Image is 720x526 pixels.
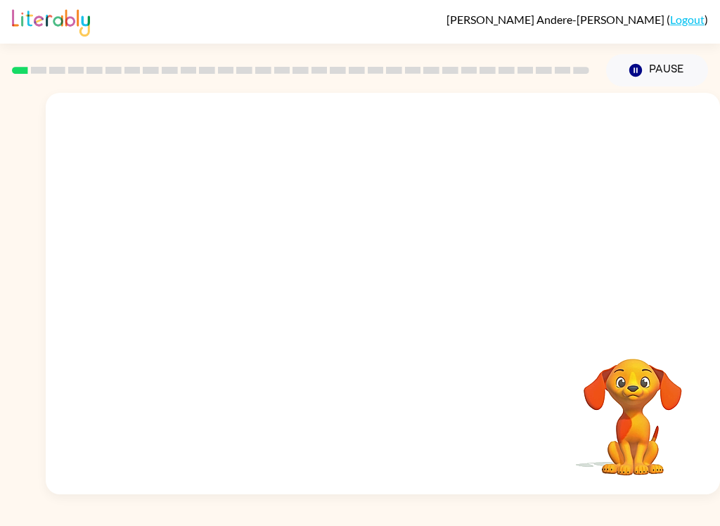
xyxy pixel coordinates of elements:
span: [PERSON_NAME] Andere-[PERSON_NAME] [446,13,667,26]
div: ( ) [446,13,708,26]
img: Literably [12,6,90,37]
button: Pause [606,54,708,86]
a: Logout [670,13,705,26]
video: Your browser must support playing .mp4 files to use Literably. Please try using another browser. [562,337,703,477]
